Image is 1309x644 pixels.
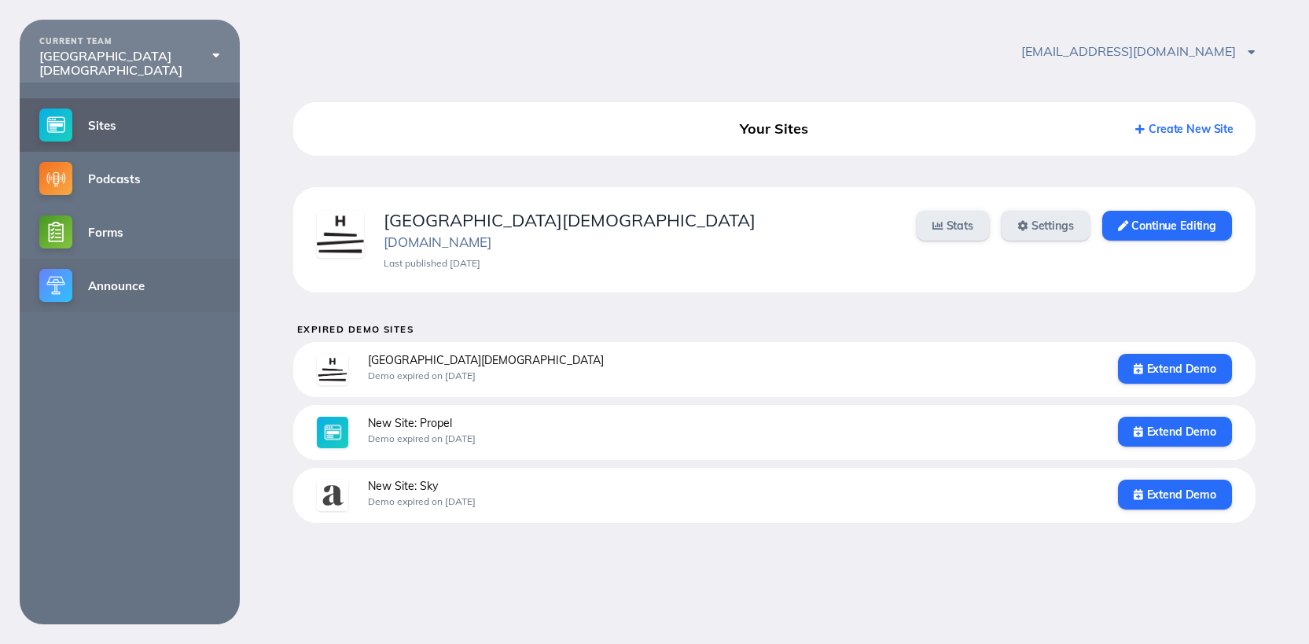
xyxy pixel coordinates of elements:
[1021,43,1256,59] span: [EMAIL_ADDRESS][DOMAIN_NAME]
[317,417,348,448] img: sites-large@2x.jpg
[297,324,1256,334] h5: Expired Demo Sites
[39,49,220,78] div: [GEOGRAPHIC_DATA][DEMOGRAPHIC_DATA]
[1135,122,1234,136] a: Create New Site
[39,109,72,142] img: sites-small@2x.png
[1002,211,1090,241] a: Settings
[368,480,1098,492] div: New Site: Sky
[20,259,240,312] a: Announce
[39,269,72,302] img: announce-small@2x.png
[368,370,1098,381] div: Demo expired on [DATE]
[368,417,1098,429] div: New Site: Propel
[317,354,348,385] img: yi6qrzusiobb5tho.png
[39,37,220,46] div: CURRENT TEAM
[39,215,72,248] img: forms-small@2x.png
[1118,480,1232,510] a: Extend Demo
[384,234,491,250] a: [DOMAIN_NAME]
[39,162,72,195] img: podcasts-small@2x.png
[20,98,240,152] a: Sites
[384,211,897,230] div: [GEOGRAPHIC_DATA][DEMOGRAPHIC_DATA]
[368,354,1098,366] div: [GEOGRAPHIC_DATA][DEMOGRAPHIC_DATA]
[20,152,240,205] a: Podcasts
[384,258,897,269] div: Last published [DATE]
[621,115,927,143] div: Your Sites
[1102,211,1232,241] a: Continue Editing
[368,433,1098,444] div: Demo expired on [DATE]
[917,211,989,241] a: Stats
[1118,354,1232,384] a: Extend Demo
[317,480,348,511] img: 0n5e3kwwxbuc3jxm.jpg
[368,496,1098,507] div: Demo expired on [DATE]
[1118,417,1232,447] a: Extend Demo
[20,205,240,259] a: Forms
[317,211,364,258] img: psqtb4ykltgfx2pd.png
